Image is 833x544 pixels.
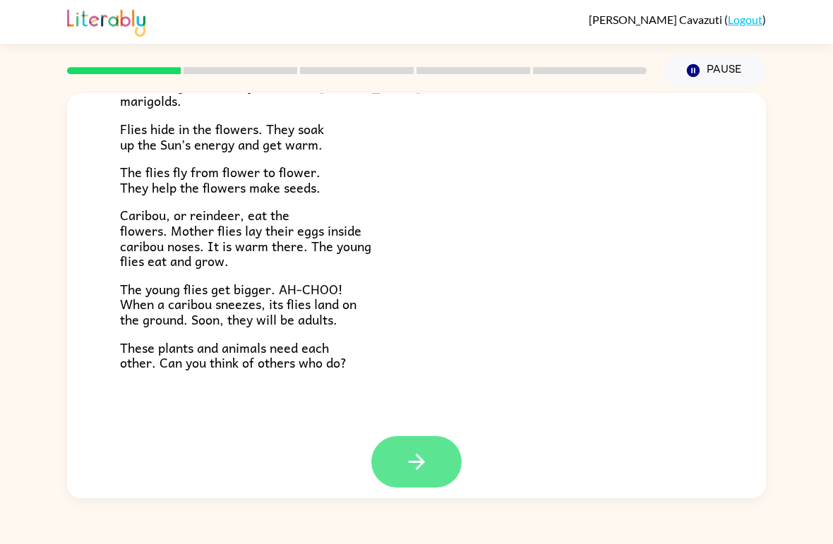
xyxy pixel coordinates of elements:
[120,337,347,373] span: These plants and animals need each other. Can you think of others who do?
[120,162,320,198] span: The flies fly from flower to flower. They help the flowers make seeds.
[664,54,766,87] button: Pause
[589,13,766,26] div: ( )
[120,205,371,271] span: Caribou, or reindeer, eat the flowers. Mother flies lay their eggs inside caribou noses. It is wa...
[67,6,145,37] img: Literably
[120,119,324,155] span: Flies hide in the flowers. They soak up the Sun’s energy and get warm.
[728,13,762,26] a: Logout
[120,279,356,330] span: The young flies get bigger. AH-CHOO! When a caribou sneezes, its flies land on the ground. Soon, ...
[589,13,724,26] span: [PERSON_NAME] Cavazuti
